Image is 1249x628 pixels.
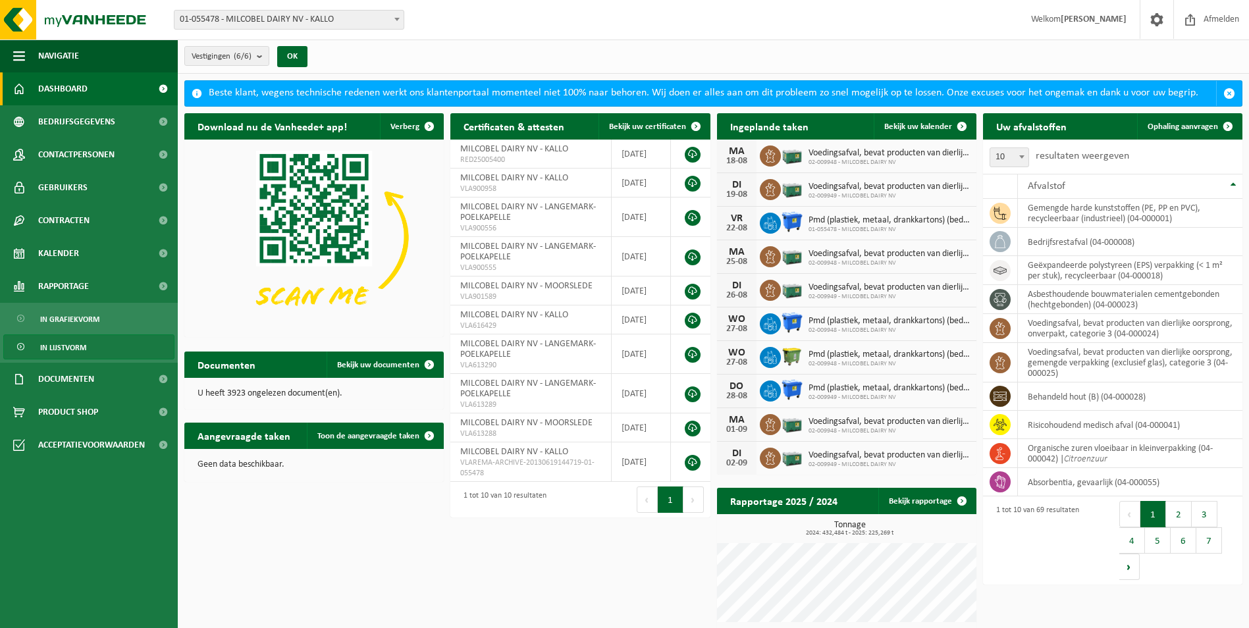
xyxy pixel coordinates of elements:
span: 01-055478 - MILCOBEL DAIRY NV [809,226,970,234]
span: Pmd (plastiek, metaal, drankkartons) (bedrijven) [809,350,970,360]
img: PB-LB-0680-HPE-GN-01 [781,412,803,434]
span: Rapportage [38,270,89,303]
span: MILCOBEL DAIRY NV - MOORSLEDE [460,281,593,291]
div: MA [724,146,750,157]
td: absorbentia, gevaarlijk (04-000055) [1018,468,1242,496]
span: 02-009949 - MILCOBEL DAIRY NV [809,293,970,301]
div: 18-08 [724,157,750,166]
div: 1 tot 10 van 10 resultaten [457,485,546,514]
div: 22-08 [724,224,750,233]
span: Gebruikers [38,171,88,204]
h3: Tonnage [724,521,976,536]
div: WO [724,314,750,325]
span: Verberg [390,122,419,131]
span: 02-009948 - MILCOBEL DAIRY NV [809,259,970,267]
div: MA [724,415,750,425]
button: 4 [1119,527,1145,554]
button: Previous [1119,501,1140,527]
button: 7 [1196,527,1222,554]
span: 02-009948 - MILCOBEL DAIRY NV [809,427,970,435]
img: PB-LB-0680-HPE-GN-01 [781,244,803,267]
span: MILCOBEL DAIRY NV - KALLO [460,144,568,154]
span: VLA616429 [460,321,601,331]
span: Navigatie [38,39,79,72]
span: VLA613288 [460,429,601,439]
span: Product Shop [38,396,98,429]
span: 01-055478 - MILCOBEL DAIRY NV - KALLO [174,11,404,29]
a: In grafiekvorm [3,306,174,331]
button: 5 [1145,527,1171,554]
p: Geen data beschikbaar. [198,460,431,469]
a: Toon de aangevraagde taken [307,423,442,449]
span: MILCOBEL DAIRY NV - LANGEMARK-POELKAPELLE [460,379,596,399]
span: MILCOBEL DAIRY NV - LANGEMARK-POELKAPELLE [460,242,596,262]
strong: [PERSON_NAME] [1061,14,1127,24]
div: DI [724,180,750,190]
div: 01-09 [724,425,750,434]
td: [DATE] [612,374,672,413]
button: 6 [1171,527,1196,554]
h2: Aangevraagde taken [184,423,304,448]
button: 1 [658,486,683,513]
span: 02-009949 - MILCOBEL DAIRY NV [809,394,970,402]
span: Dashboard [38,72,88,105]
span: 2024: 432,484 t - 2025: 225,269 t [724,530,976,536]
td: [DATE] [612,197,672,237]
a: Ophaling aanvragen [1137,113,1241,140]
div: DI [724,280,750,291]
span: VLA613290 [460,360,601,371]
button: 3 [1192,501,1217,527]
span: MILCOBEL DAIRY NV - LANGEMARK-POELKAPELLE [460,339,596,359]
img: PB-LB-0680-HPE-GN-01 [781,177,803,199]
div: 27-08 [724,358,750,367]
h2: Uw afvalstoffen [983,113,1080,139]
span: RED25005400 [460,155,601,165]
div: 1 tot 10 van 69 resultaten [990,500,1079,581]
span: Voedingsafval, bevat producten van dierlijke oorsprong, gemengde verpakking (exc... [809,148,970,159]
span: 10 [990,147,1029,167]
td: voedingsafval, bevat producten van dierlijke oorsprong, onverpakt, categorie 3 (04-000024) [1018,314,1242,343]
div: 02-09 [724,459,750,468]
button: OK [277,46,307,67]
span: In grafiekvorm [40,307,99,332]
span: MILCOBEL DAIRY NV - KALLO [460,310,568,320]
td: [DATE] [612,140,672,169]
h2: Documenten [184,352,269,377]
td: [DATE] [612,413,672,442]
span: VLA613289 [460,400,601,410]
div: 28-08 [724,392,750,401]
td: behandeld hout (B) (04-000028) [1018,382,1242,411]
button: Previous [637,486,658,513]
span: 10 [990,148,1028,167]
h2: Download nu de Vanheede+ app! [184,113,360,139]
div: 25-08 [724,257,750,267]
td: [DATE] [612,305,672,334]
span: Contactpersonen [38,138,115,171]
span: Pmd (plastiek, metaal, drankkartons) (bedrijven) [809,383,970,394]
span: Kalender [38,237,79,270]
td: [DATE] [612,334,672,374]
span: MILCOBEL DAIRY NV - KALLO [460,447,568,457]
span: Bekijk uw certificaten [609,122,686,131]
span: Acceptatievoorwaarden [38,429,145,461]
td: [DATE] [612,442,672,482]
img: WB-1100-HPE-BE-01 [781,379,803,401]
h2: Certificaten & attesten [450,113,577,139]
span: Voedingsafval, bevat producten van dierlijke oorsprong, gemengde verpakking (exc... [809,417,970,427]
td: [DATE] [612,237,672,276]
span: Voedingsafval, bevat producten van dierlijke oorsprong, gemengde verpakking (exc... [809,249,970,259]
div: 27-08 [724,325,750,334]
span: VLA900556 [460,223,601,234]
span: 02-009949 - MILCOBEL DAIRY NV [809,192,970,200]
span: VLA900555 [460,263,601,273]
p: U heeft 3923 ongelezen document(en). [198,389,431,398]
div: 19-08 [724,190,750,199]
span: Bedrijfsgegevens [38,105,115,138]
span: Pmd (plastiek, metaal, drankkartons) (bedrijven) [809,215,970,226]
span: VLAREMA-ARCHIVE-20130619144719-01-055478 [460,458,601,479]
a: Bekijk rapportage [878,488,975,514]
span: Vestigingen [192,47,252,66]
div: DI [724,448,750,459]
img: WB-1100-HPE-BE-01 [781,311,803,334]
td: bedrijfsrestafval (04-000008) [1018,228,1242,256]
